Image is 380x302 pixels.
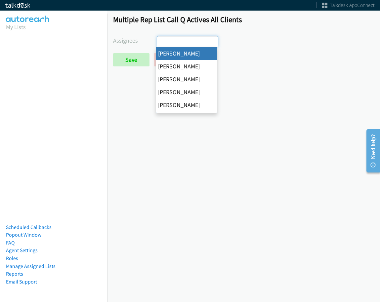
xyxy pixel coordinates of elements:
[6,271,23,277] a: Reports
[113,36,157,45] label: Assignees
[6,263,56,269] a: Manage Assigned Lists
[113,15,374,24] h1: Multiple Rep List Call Q Actives All Clients
[156,47,217,60] li: [PERSON_NAME]
[113,53,149,66] input: Save
[156,111,217,124] li: [PERSON_NAME]
[156,98,217,111] li: [PERSON_NAME]
[6,23,26,31] a: My Lists
[6,279,37,285] a: Email Support
[6,255,18,261] a: Roles
[156,86,217,98] li: [PERSON_NAME]
[6,224,52,230] a: Scheduled Callbacks
[6,247,38,253] a: Agent Settings
[6,240,15,246] a: FAQ
[156,73,217,86] li: [PERSON_NAME]
[156,60,217,73] li: [PERSON_NAME]
[322,2,375,9] a: Talkdesk AppConnect
[361,125,380,177] iframe: Resource Center
[154,53,190,66] a: Back
[6,232,41,238] a: Popout Window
